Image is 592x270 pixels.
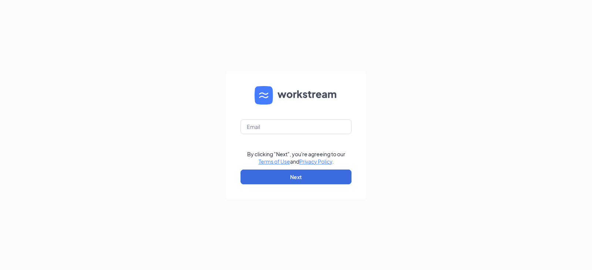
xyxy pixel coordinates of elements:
a: Privacy Policy [299,158,332,165]
img: WS logo and Workstream text [255,86,337,105]
div: By clicking "Next", you're agreeing to our and . [247,150,345,165]
input: Email [240,119,351,134]
a: Terms of Use [259,158,290,165]
button: Next [240,170,351,184]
